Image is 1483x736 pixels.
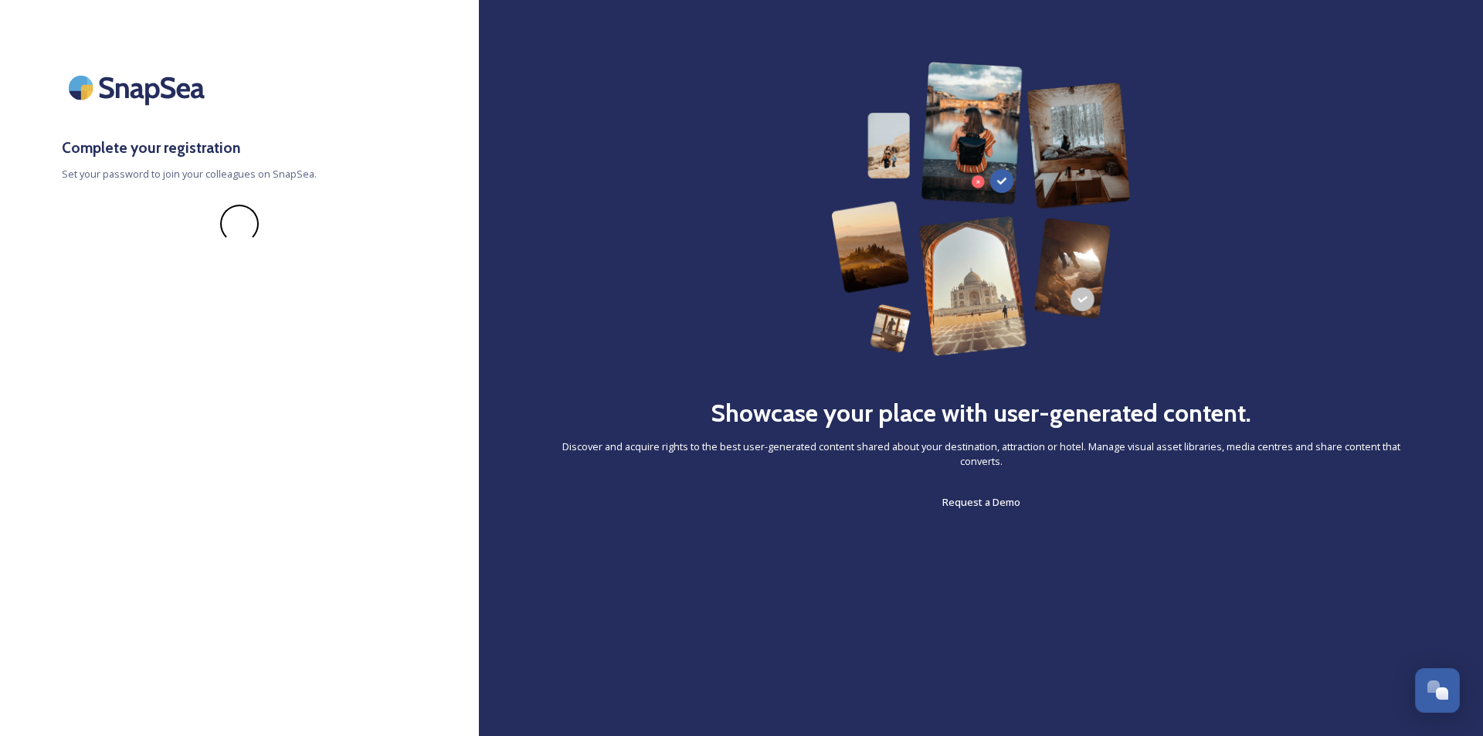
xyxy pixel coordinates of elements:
[831,62,1132,356] img: 63b42ca75bacad526042e722_Group%20154-p-800.png
[541,439,1421,469] span: Discover and acquire rights to the best user-generated content shared about your destination, att...
[942,495,1020,509] span: Request a Demo
[942,493,1020,511] a: Request a Demo
[1415,668,1460,713] button: Open Chat
[62,167,417,181] span: Set your password to join your colleagues on SnapSea.
[62,62,216,114] img: SnapSea Logo
[711,395,1251,432] h2: Showcase your place with user-generated content.
[62,137,417,159] h3: Complete your registration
